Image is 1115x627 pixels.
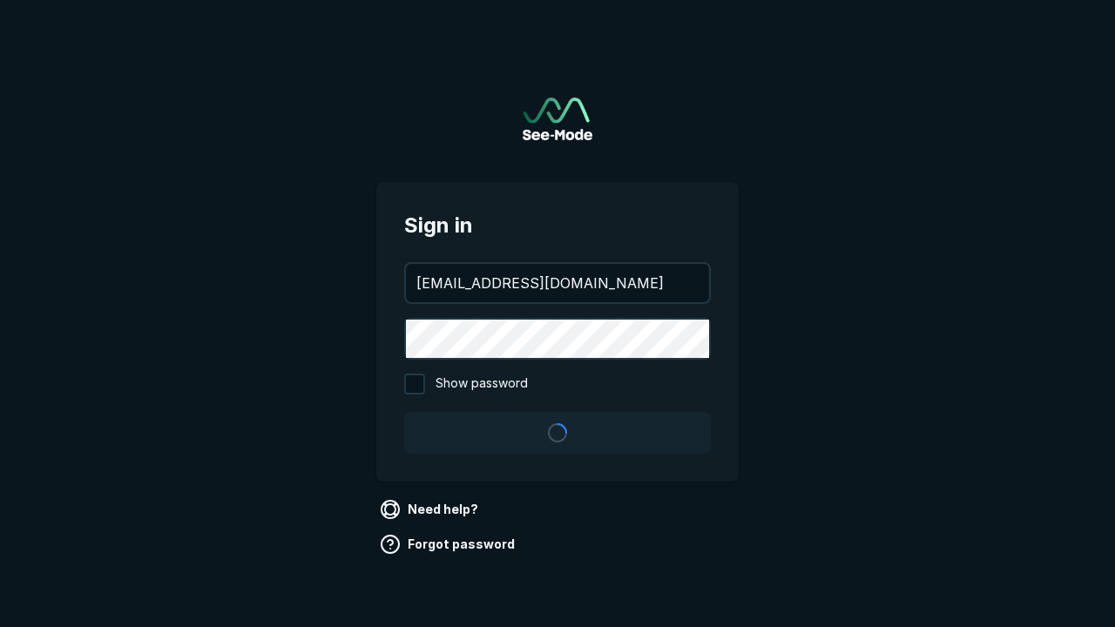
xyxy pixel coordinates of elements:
a: Need help? [376,496,485,523]
span: Show password [436,374,528,394]
img: See-Mode Logo [523,98,592,140]
a: Forgot password [376,530,522,558]
input: your@email.com [406,264,709,302]
a: Go to sign in [523,98,592,140]
span: Sign in [404,210,711,241]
